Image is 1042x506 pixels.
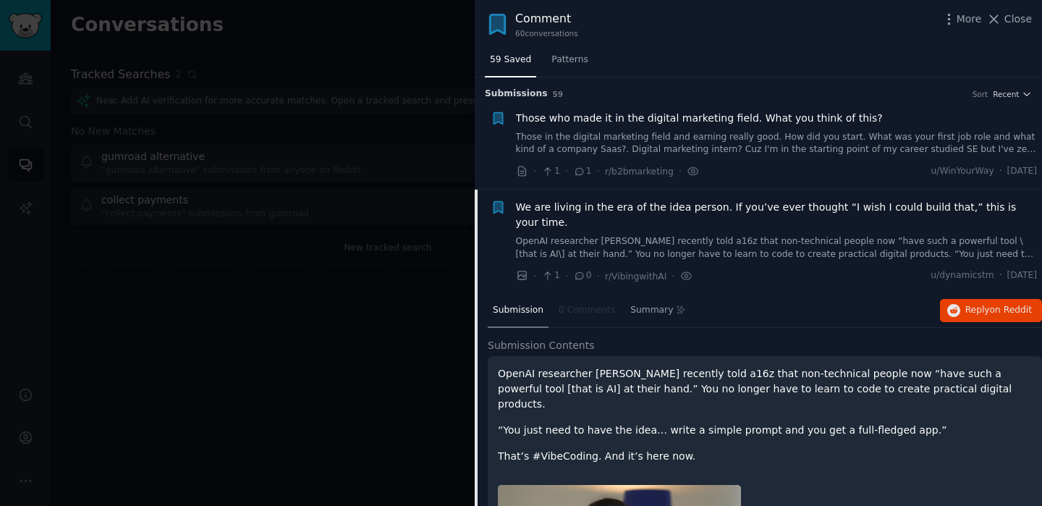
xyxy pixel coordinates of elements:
span: 1 [573,165,591,178]
p: “You just need to have the idea… write a simple prompt and you get a full-fledged app.” [498,423,1032,438]
span: 1 [541,269,559,282]
div: Comment [515,10,578,28]
span: [DATE] [1007,165,1037,178]
span: Reply [965,304,1032,317]
span: · [999,269,1002,282]
p: OpenAI researcher [PERSON_NAME] recently told a16z that non-technical people now “have such a pow... [498,366,1032,412]
span: · [679,164,682,179]
span: Submission s [485,88,548,101]
span: · [533,269,536,284]
button: Close [986,12,1032,27]
a: We are living in the era of the idea person. If you’ve ever thought “I wish I could build that,” ... [516,200,1038,230]
div: Sort [973,89,988,99]
span: 59 [553,90,564,98]
span: u/dynamicstm [931,269,994,282]
span: · [565,269,568,284]
span: More [957,12,982,27]
span: 59 Saved [490,54,531,67]
span: [DATE] [1007,269,1037,282]
span: r/VibingwithAI [605,271,666,282]
span: u/WinYourWay [931,165,994,178]
span: 0 [573,269,591,282]
span: · [597,269,600,284]
span: Close [1004,12,1032,27]
span: Summary [630,304,673,317]
span: Submission Contents [488,338,595,353]
span: 1 [541,165,559,178]
span: Recent [993,89,1019,99]
span: · [533,164,536,179]
span: · [565,164,568,179]
a: 59 Saved [485,49,536,78]
span: · [999,165,1002,178]
span: · [597,164,600,179]
div: 60 conversation s [515,28,578,38]
a: Patterns [546,49,593,78]
span: Patterns [551,54,588,67]
button: Recent [993,89,1032,99]
span: Submission [493,304,543,317]
span: · [672,269,674,284]
button: More [941,12,982,27]
p: That’s #VibeCoding. And it’s here now. [498,449,1032,464]
span: r/b2bmarketing [605,166,674,177]
a: Those who made it in the digital marketing field. What you think of this? [516,111,883,126]
a: Those in the digital marketing field and earning really good. How did you start. What was your fi... [516,131,1038,156]
a: OpenAI researcher [PERSON_NAME] recently told a16z that non-technical people now “have such a pow... [516,235,1038,261]
span: on Reddit [990,305,1032,315]
button: Replyon Reddit [940,299,1042,322]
